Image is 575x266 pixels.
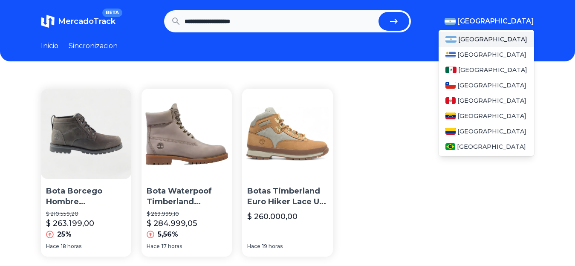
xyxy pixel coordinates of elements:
p: Bota Waterpoof Timberland Hombre Heritage6-inch Premium Gris [147,186,227,207]
img: Argentina [445,18,456,25]
span: [GEOGRAPHIC_DATA] [457,127,526,136]
img: Colombia [445,128,456,135]
span: Hace [147,243,160,250]
span: [GEOGRAPHIC_DATA] [458,66,527,74]
p: $ 260.000,00 [247,211,298,223]
a: Sincronizacion [69,41,118,51]
img: Mexico [445,66,457,73]
img: Botas Timberland Euro Hiker Lace Up Beige Gris [242,89,332,179]
a: MercadoTrackBETA [41,14,116,28]
span: [GEOGRAPHIC_DATA] [457,81,526,90]
span: [GEOGRAPHIC_DATA] [457,50,526,59]
a: Botas Timberland Euro Hiker Lace Up Beige GrisBotas Timberland Euro Hiker Lace Up Beige Gris$ 260... [242,89,332,257]
span: [GEOGRAPHIC_DATA] [457,112,526,120]
p: 25% [57,229,72,240]
span: Hace [247,243,260,250]
span: MercadoTrack [58,17,116,26]
span: 18 horas [61,243,81,250]
span: BETA [102,9,122,17]
p: $ 263.199,00 [46,217,94,229]
img: Brasil [445,143,455,150]
p: $ 210.559,20 [46,211,126,217]
img: Bota Borcego Hombre Timberland Larchmont Chukka Gris Oscuro [41,89,131,179]
a: Bota Borcego Hombre Timberland Larchmont Chukka Gris OscuroBota Borcego Hombre Timberland Larchmo... [41,89,131,257]
img: Uruguay [445,51,456,58]
a: Uruguay[GEOGRAPHIC_DATA] [439,47,534,62]
span: 19 horas [262,243,283,250]
a: Peru[GEOGRAPHIC_DATA] [439,93,534,108]
button: [GEOGRAPHIC_DATA] [445,16,534,26]
img: Bota Waterpoof Timberland Hombre Heritage6-inch Premium Gris [142,89,232,179]
img: Chile [445,82,456,89]
a: Mexico[GEOGRAPHIC_DATA] [439,62,534,78]
a: Colombia[GEOGRAPHIC_DATA] [439,124,534,139]
p: Botas Timberland Euro Hiker Lace Up Beige Gris [247,186,327,207]
a: Argentina[GEOGRAPHIC_DATA] [439,32,534,47]
p: $ 269.999,10 [147,211,227,217]
span: [GEOGRAPHIC_DATA] [457,96,526,105]
a: Chile[GEOGRAPHIC_DATA] [439,78,534,93]
p: $ 284.999,05 [147,217,197,229]
span: [GEOGRAPHIC_DATA] [458,35,527,43]
span: [GEOGRAPHIC_DATA] [457,16,534,26]
span: Hace [46,243,59,250]
a: Brasil[GEOGRAPHIC_DATA] [439,139,534,154]
img: MercadoTrack [41,14,55,28]
span: [GEOGRAPHIC_DATA] [457,142,526,151]
p: Bota Borcego Hombre Timberland Larchmont Chukka Gris Oscuro [46,186,126,207]
a: Bota Waterpoof Timberland Hombre Heritage6-inch Premium GrisBota Waterpoof Timberland Hombre Heri... [142,89,232,257]
img: Argentina [445,36,457,43]
span: 17 horas [162,243,182,250]
a: Inicio [41,41,58,51]
img: Venezuela [445,113,456,119]
a: Venezuela[GEOGRAPHIC_DATA] [439,108,534,124]
p: 5,56% [158,229,178,240]
img: Peru [445,97,456,104]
